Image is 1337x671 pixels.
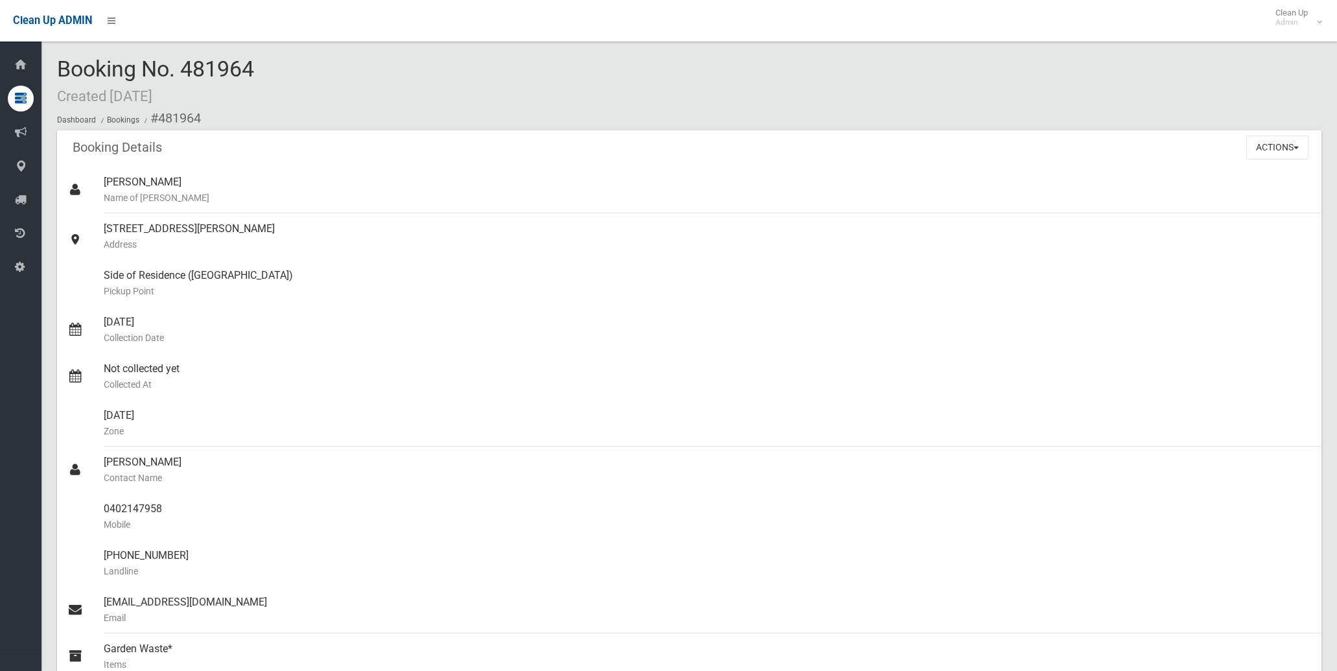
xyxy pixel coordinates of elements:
button: Actions [1246,135,1308,159]
a: Dashboard [57,115,96,124]
div: [PERSON_NAME] [104,167,1311,213]
small: Collected At [104,377,1311,392]
div: Not collected yet [104,353,1311,400]
div: Side of Residence ([GEOGRAPHIC_DATA]) [104,260,1311,307]
small: Mobile [104,517,1311,532]
small: Pickup Point [104,283,1311,299]
small: Address [104,237,1311,252]
a: Bookings [107,115,139,124]
div: [EMAIL_ADDRESS][DOMAIN_NAME] [104,587,1311,633]
small: Contact Name [104,470,1311,486]
a: [EMAIL_ADDRESS][DOMAIN_NAME]Email [57,587,1321,633]
div: 0402147958 [104,493,1311,540]
small: Collection Date [104,330,1311,346]
div: [PHONE_NUMBER] [104,540,1311,587]
span: Clean Up [1269,8,1321,27]
small: Landline [104,563,1311,579]
div: [DATE] [104,307,1311,353]
small: Admin [1275,18,1308,27]
li: #481964 [141,106,201,130]
small: Name of [PERSON_NAME] [104,190,1311,206]
small: Email [104,610,1311,626]
small: Zone [104,423,1311,439]
small: Created [DATE] [57,88,152,104]
div: [STREET_ADDRESS][PERSON_NAME] [104,213,1311,260]
span: Booking No. 481964 [57,56,254,106]
span: Clean Up ADMIN [13,14,92,27]
header: Booking Details [57,135,178,160]
div: [DATE] [104,400,1311,447]
div: [PERSON_NAME] [104,447,1311,493]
